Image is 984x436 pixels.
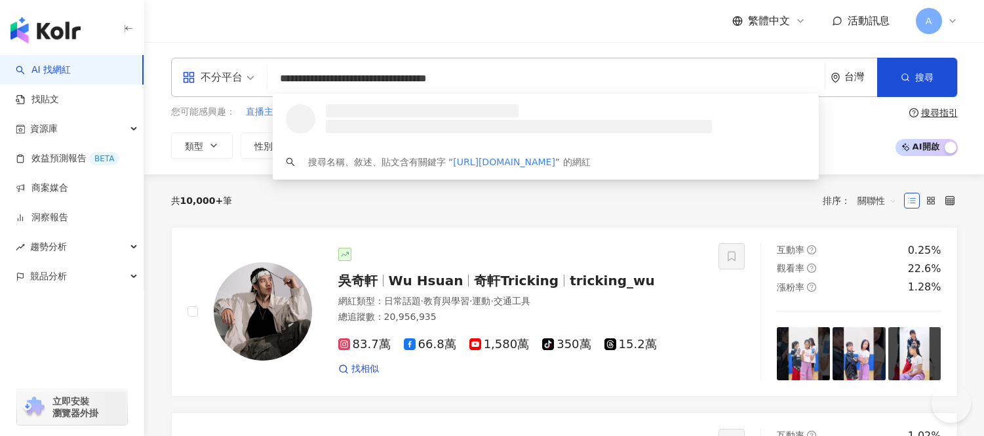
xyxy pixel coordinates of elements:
button: 類型 [171,132,233,159]
span: 83.7萬 [338,338,391,351]
span: 您可能感興趣： [171,106,235,119]
img: post-image [888,327,941,380]
img: post-image [777,327,830,380]
span: appstore [182,71,195,84]
span: 350萬 [542,338,591,351]
a: searchAI 找網紅 [16,64,71,77]
span: search [286,157,295,167]
a: KOL Avatar吳奇軒Wu Hsuan奇軒Trickingtricking_wu網紅類型：日常話題·教育與學習·運動·交通工具總追蹤數：20,956,93583.7萬66.8萬1,580萬3... [171,227,958,397]
a: 效益預測報告BETA [16,152,119,165]
a: 找貼文 [16,93,59,106]
span: 趨勢分析 [30,232,67,262]
span: · [490,296,493,306]
span: A [926,14,932,28]
span: Wu Hsuan [389,273,463,288]
span: 互動率 [777,245,804,255]
span: 立即安裝 瀏覽器外掛 [52,395,98,419]
span: question-circle [807,283,816,292]
span: 直播主 [246,106,273,119]
span: 性別 [254,141,273,151]
span: · [421,296,423,306]
div: 台灣 [844,71,877,83]
span: environment [831,73,840,83]
span: 資源庫 [30,114,58,144]
span: 10,000+ [180,195,224,206]
span: 關聯性 [857,190,897,211]
iframe: Help Scout Beacon - Open [932,384,971,423]
span: · [469,296,472,306]
span: question-circle [909,108,918,117]
a: 找相似 [338,363,379,376]
a: 商案媒合 [16,182,68,195]
span: 活動訊息 [848,14,890,27]
span: 競品分析 [30,262,67,291]
img: chrome extension [21,397,47,418]
span: 日常話題 [384,296,421,306]
span: 吳奇軒 [338,273,378,288]
span: 66.8萬 [404,338,456,351]
img: post-image [833,327,886,380]
span: 繁體中文 [748,14,790,28]
div: 總追蹤數 ： 20,956,935 [338,311,703,324]
div: 22.6% [908,262,941,276]
span: tricking_wu [570,273,655,288]
div: 搜尋指引 [921,108,958,118]
div: 0.25% [908,243,941,258]
span: 類型 [185,141,203,151]
span: question-circle [807,264,816,273]
div: 不分平台 [182,67,243,88]
div: 1.28% [908,280,941,294]
span: 1,580萬 [469,338,530,351]
button: 搜尋 [877,58,957,97]
div: 網紅類型 ： [338,295,703,308]
span: 觀看率 [777,263,804,273]
span: 運動 [472,296,490,306]
span: 找相似 [351,363,379,376]
button: 直播主 [245,105,274,119]
span: 交通工具 [494,296,530,306]
img: KOL Avatar [214,262,312,361]
div: 排序： [823,190,904,211]
div: 搜尋名稱、敘述、貼文含有關鍵字 “ ” 的網紅 [308,155,591,169]
span: 15.2萬 [604,338,657,351]
span: 漲粉率 [777,282,804,292]
span: rise [16,243,25,252]
div: 共 筆 [171,195,233,206]
a: chrome extension立即安裝 瀏覽器外掛 [17,389,127,425]
span: question-circle [807,245,816,254]
span: [URL][DOMAIN_NAME] [453,157,555,167]
button: 性別 [241,132,302,159]
span: 搜尋 [915,72,934,83]
img: logo [10,17,81,43]
span: 奇軒Tricking [474,273,559,288]
span: 教育與學習 [423,296,469,306]
a: 洞察報告 [16,211,68,224]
